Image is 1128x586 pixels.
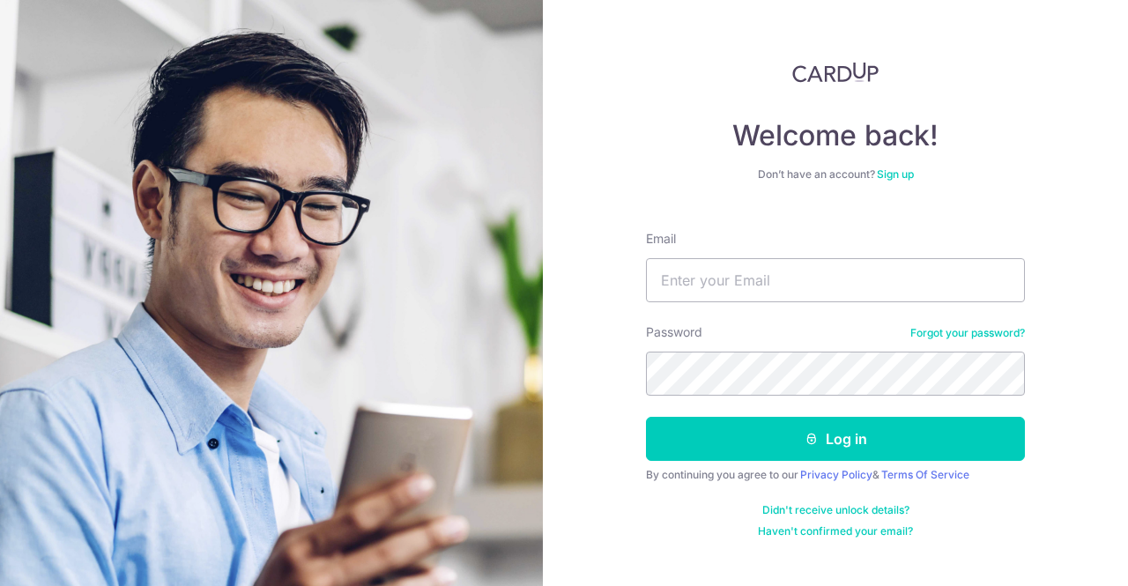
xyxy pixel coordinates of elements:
a: Haven't confirmed your email? [758,524,913,538]
a: Didn't receive unlock details? [762,503,909,517]
a: Sign up [877,167,914,181]
a: Forgot your password? [910,326,1025,340]
div: Don’t have an account? [646,167,1025,182]
h4: Welcome back! [646,118,1025,153]
img: CardUp Logo [792,62,879,83]
a: Privacy Policy [800,468,872,481]
label: Email [646,230,676,248]
label: Password [646,323,702,341]
input: Enter your Email [646,258,1025,302]
div: By continuing you agree to our & [646,468,1025,482]
a: Terms Of Service [881,468,969,481]
button: Log in [646,417,1025,461]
